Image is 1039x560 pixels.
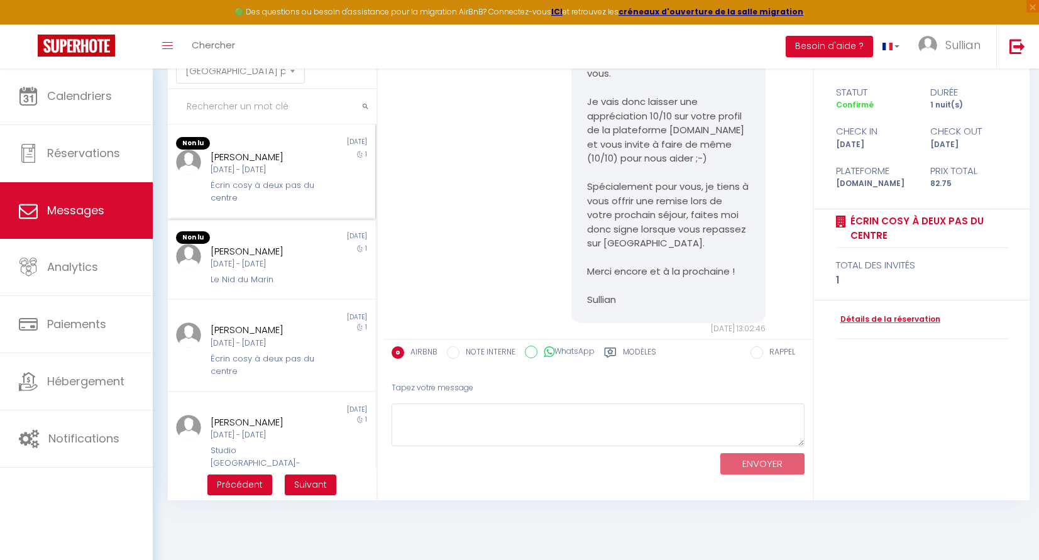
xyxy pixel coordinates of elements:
[47,88,112,104] span: Calendriers
[918,36,937,55] img: ...
[47,145,120,161] span: Réservations
[47,259,98,275] span: Analytics
[922,99,1016,111] div: 1 nuit(s)
[827,163,921,178] div: Plateforme
[827,139,921,151] div: [DATE]
[211,415,315,430] div: [PERSON_NAME]
[365,415,367,424] span: 1
[763,346,795,360] label: RAPPEL
[176,231,210,244] span: Non lu
[192,38,235,52] span: Chercher
[272,231,375,244] div: [DATE]
[47,202,104,218] span: Messages
[10,5,48,43] button: Ouvrir le widget de chat LiveChat
[404,346,437,360] label: AIRBNB
[827,124,921,139] div: check in
[922,178,1016,190] div: 82.75
[623,346,656,362] label: Modèles
[537,346,595,360] label: WhatsApp
[846,214,1008,243] a: Écrin cosy à deux pas du centre
[47,373,124,389] span: Hébergement
[294,478,327,491] span: Suivant
[786,36,873,57] button: Besoin d'aide ?
[211,429,315,441] div: [DATE] - [DATE]
[211,164,315,176] div: [DATE] - [DATE]
[176,137,210,150] span: Non lu
[211,353,315,378] div: Écrin cosy à deux pas du centre
[168,89,377,124] input: Rechercher un mot clé
[551,6,563,17] a: ICI
[272,137,375,150] div: [DATE]
[182,25,245,69] a: Chercher
[176,415,201,440] img: ...
[176,322,201,348] img: ...
[827,178,921,190] div: [DOMAIN_NAME]
[38,35,115,57] img: Super Booking
[922,85,1016,100] div: durée
[836,314,940,326] a: Détails de la réservation
[211,244,315,259] div: [PERSON_NAME]
[211,444,315,483] div: Studio [GEOGRAPHIC_DATA]-ville
[211,322,315,338] div: [PERSON_NAME]
[459,346,515,360] label: NOTE INTERNE
[827,85,921,100] div: statut
[836,99,874,110] span: Confirmé
[211,179,315,205] div: Écrin cosy à deux pas du centre
[720,453,805,475] button: ENVOYER
[365,322,367,332] span: 1
[176,150,201,175] img: ...
[176,244,201,269] img: ...
[909,25,996,69] a: ... Sullian
[922,124,1016,139] div: check out
[571,323,766,335] div: [DATE] 13:02:46
[365,150,367,159] span: 1
[618,6,803,17] a: créneaux d'ouverture de la salle migration
[217,478,263,491] span: Précédent
[836,273,1008,288] div: 1
[272,312,375,322] div: [DATE]
[922,163,1016,178] div: Prix total
[207,475,272,496] button: Previous
[945,37,981,53] span: Sullian
[392,373,805,404] div: Tapez votre message
[922,139,1016,151] div: [DATE]
[211,338,315,349] div: [DATE] - [DATE]
[211,273,315,286] div: Le Nid du Marin
[285,475,336,496] button: Next
[211,258,315,270] div: [DATE] - [DATE]
[365,244,367,253] span: 1
[48,431,119,446] span: Notifications
[272,405,375,415] div: [DATE]
[836,258,1008,273] div: total des invités
[211,150,315,165] div: [PERSON_NAME]
[1009,38,1025,54] img: logout
[47,316,106,332] span: Paiements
